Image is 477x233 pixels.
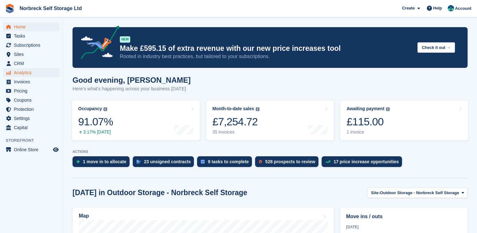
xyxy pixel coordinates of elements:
[14,105,52,114] span: Protection
[3,41,60,50] a: menu
[133,156,197,170] a: 23 unsigned contracts
[206,100,334,140] a: Month-to-date sales £7,254.72 35 invoices
[346,213,462,220] h2: Move ins / outs
[14,41,52,50] span: Subscriptions
[76,160,80,164] img: move_ins_to_allocate_icon-fdf77a2bb77ea45bf5b3d319d69a93e2d87916cf1d5bf7949dd705db3b84f3ca.svg
[72,100,200,140] a: Occupancy 91.07% 3.17% [DATE]
[201,160,205,164] img: task-75834270c22a3079a89374b754ae025e5fb1db73e45f91037f5363f120a921f8.svg
[346,224,462,230] div: [DATE]
[75,26,119,62] img: price-adjustments-announcement-icon-8257ccfd72463d97f412b2fc003d46551f7dbcb40ab6d574587a9cd5c0d94...
[73,150,468,154] p: ACTIONS
[197,156,255,170] a: 9 tasks to complete
[3,105,60,114] a: menu
[120,36,130,43] div: NEW
[78,106,102,111] div: Occupancy
[455,5,471,12] span: Account
[120,44,412,53] p: Make £595.15 of extra revenue with our new price increases tool
[73,76,191,84] h1: Good evening, [PERSON_NAME]
[3,59,60,68] a: menu
[144,159,191,164] div: 23 unsigned contracts
[212,106,254,111] div: Month-to-date sales
[368,188,468,198] button: Site: Outdoor Storage - Norbreck Self Storage
[259,160,262,164] img: prospect-51fa495bee0391a8d652442698ab0144808aea92771e9ea1ae160a38d050c398.svg
[79,213,89,219] h2: Map
[3,123,60,132] a: menu
[78,129,113,135] div: 3.17% [DATE]
[346,129,390,135] div: 1 invoice
[120,53,412,60] p: Rooted in industry best practices, but tailored to your subscriptions.
[137,160,141,164] img: contract_signature_icon-13c848040528278c33f63329250d36e43548de30e8caae1d1a13099fd9432cc5.svg
[3,145,60,154] a: menu
[3,114,60,123] a: menu
[14,145,52,154] span: Online Store
[17,3,84,14] a: Norbreck Self Storage Ltd
[417,42,455,53] button: Check it out →
[73,85,191,93] p: Here's what's happening across your business [DATE]
[380,190,459,196] span: Outdoor Storage - Norbreck Self Storage
[14,114,52,123] span: Settings
[208,159,249,164] div: 9 tasks to complete
[52,146,60,153] a: Preview store
[14,123,52,132] span: Capital
[5,4,15,13] img: stora-icon-8386f47178a22dfd0bd8f6a31ec36ba5ce8667c1dd55bd0f319d3a0aa187defe.svg
[334,159,399,164] div: 17 price increase opportunities
[371,190,380,196] span: Site:
[14,68,52,77] span: Analytics
[3,22,60,31] a: menu
[448,5,454,11] img: Sally King
[14,59,52,68] span: CRM
[325,160,330,163] img: price_increase_opportunities-93ffe204e8149a01c8c9dc8f82e8f89637d9d84a8eef4429ea346261dce0b2c0.svg
[3,96,60,105] a: menu
[3,87,60,95] a: menu
[14,96,52,105] span: Coupons
[322,156,405,170] a: 17 price increase opportunities
[433,5,442,11] span: Help
[103,107,107,111] img: icon-info-grey-7440780725fd019a000dd9b08b2336e03edf1995a4989e88bcd33f0948082b44.svg
[255,156,322,170] a: 528 prospects to review
[83,159,126,164] div: 1 move in to allocate
[14,22,52,31] span: Home
[78,115,113,128] div: 91.07%
[3,32,60,40] a: menu
[386,107,390,111] img: icon-info-grey-7440780725fd019a000dd9b08b2336e03edf1995a4989e88bcd33f0948082b44.svg
[6,137,63,144] span: Storefront
[73,188,247,197] h2: [DATE] in Outdoor Storage - Norbreck Self Storage
[346,115,390,128] div: £115.00
[14,87,52,95] span: Pricing
[3,50,60,59] a: menu
[346,106,384,111] div: Awaiting payment
[340,100,468,140] a: Awaiting payment £115.00 1 invoice
[3,77,60,86] a: menu
[73,156,133,170] a: 1 move in to allocate
[212,115,259,128] div: £7,254.72
[14,77,52,86] span: Invoices
[3,68,60,77] a: menu
[256,107,259,111] img: icon-info-grey-7440780725fd019a000dd9b08b2336e03edf1995a4989e88bcd33f0948082b44.svg
[212,129,259,135] div: 35 invoices
[14,32,52,40] span: Tasks
[265,159,315,164] div: 528 prospects to review
[402,5,415,11] span: Create
[14,50,52,59] span: Sites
